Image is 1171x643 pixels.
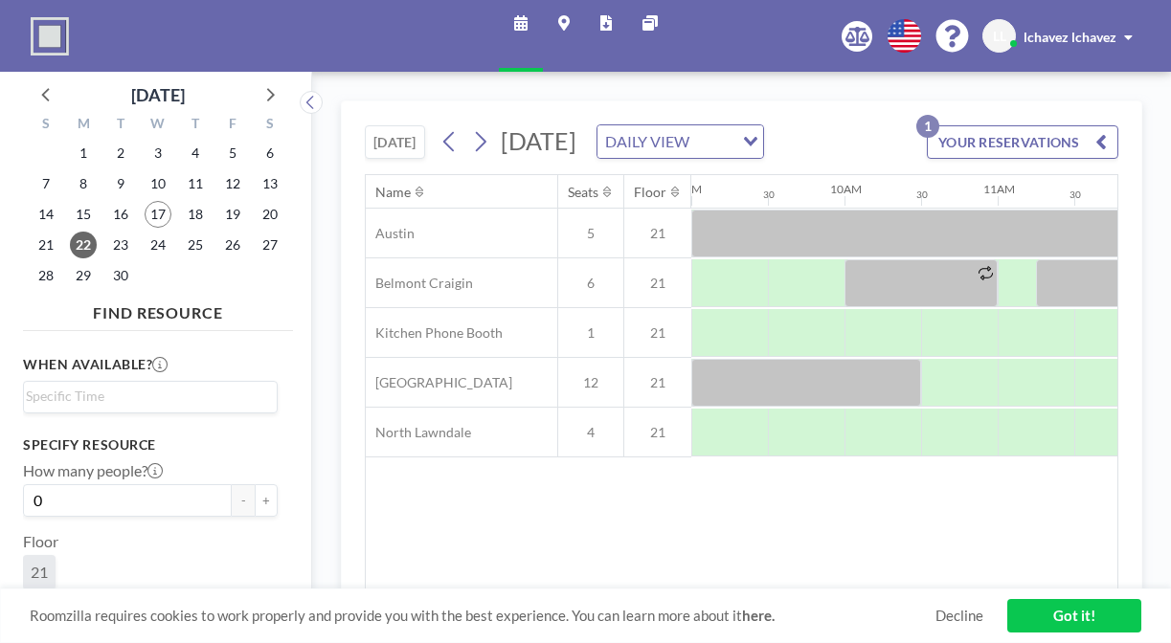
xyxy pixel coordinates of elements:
div: Floor [634,184,666,201]
a: Decline [935,607,983,625]
div: 10AM [830,182,862,196]
div: M [65,113,102,138]
span: Saturday, September 20, 2025 [257,201,283,228]
div: 30 [763,188,775,201]
button: + [255,484,278,517]
span: 6 [558,275,623,292]
span: Thursday, September 25, 2025 [182,232,209,258]
span: 5 [558,225,623,242]
span: Friday, September 26, 2025 [219,232,246,258]
span: 21 [624,374,691,391]
h3: Specify resource [23,436,278,454]
div: W [140,113,177,138]
span: Kitchen Phone Booth [366,324,503,342]
span: Wednesday, September 17, 2025 [145,201,171,228]
button: [DATE] [365,125,425,159]
span: Tuesday, September 16, 2025 [107,201,134,228]
label: Floor [23,532,58,551]
span: Saturday, September 6, 2025 [257,140,283,166]
span: Thursday, September 4, 2025 [182,140,209,166]
span: Belmont Craigin [366,275,473,292]
span: Friday, September 5, 2025 [219,140,246,166]
div: 11AM [983,182,1015,196]
span: DAILY VIEW [601,129,693,154]
span: Tuesday, September 9, 2025 [107,170,134,197]
label: How many people? [23,461,163,480]
input: Search for option [26,386,266,407]
span: Saturday, September 27, 2025 [257,232,283,258]
div: 30 [916,188,928,201]
span: [DATE] [501,126,576,155]
span: Tuesday, September 2, 2025 [107,140,134,166]
button: - [232,484,255,517]
span: Sunday, September 7, 2025 [33,170,59,197]
span: 21 [624,275,691,292]
input: Search for option [695,129,732,154]
span: lchavez lchavez [1024,29,1116,45]
span: Sunday, September 28, 2025 [33,262,59,289]
div: F [214,113,251,138]
div: 30 [1070,188,1081,201]
span: 21 [31,563,48,582]
span: Thursday, September 11, 2025 [182,170,209,197]
span: Friday, September 19, 2025 [219,201,246,228]
a: here. [742,607,775,624]
span: Monday, September 15, 2025 [70,201,97,228]
span: LL [993,28,1006,45]
div: Search for option [597,125,763,158]
img: organization-logo [31,17,69,55]
span: Monday, September 29, 2025 [70,262,97,289]
span: 21 [624,225,691,242]
span: Sunday, September 14, 2025 [33,201,59,228]
a: Got it! [1007,599,1141,632]
span: Saturday, September 13, 2025 [257,170,283,197]
div: S [28,113,65,138]
span: Thursday, September 18, 2025 [182,201,209,228]
h4: FIND RESOURCE [23,296,293,322]
span: Sunday, September 21, 2025 [33,232,59,258]
span: Wednesday, September 10, 2025 [145,170,171,197]
span: North Lawndale [366,424,471,441]
span: [GEOGRAPHIC_DATA] [366,374,512,391]
span: Monday, September 22, 2025 [70,232,97,258]
span: Austin [366,225,415,242]
div: T [176,113,214,138]
div: Name [375,184,411,201]
span: 21 [624,424,691,441]
span: Wednesday, September 24, 2025 [145,232,171,258]
div: S [251,113,288,138]
div: T [102,113,140,138]
button: YOUR RESERVATIONS1 [927,125,1118,159]
p: 1 [916,115,939,138]
div: Search for option [24,382,277,410]
span: Monday, September 8, 2025 [70,170,97,197]
div: [DATE] [131,81,185,108]
span: Friday, September 12, 2025 [219,170,246,197]
span: Tuesday, September 23, 2025 [107,232,134,258]
span: Roomzilla requires cookies to work properly and provide you with the best experience. You can lea... [30,607,935,625]
span: Monday, September 1, 2025 [70,140,97,166]
span: 1 [558,324,623,342]
span: Tuesday, September 30, 2025 [107,262,134,289]
span: 12 [558,374,623,391]
span: Wednesday, September 3, 2025 [145,140,171,166]
span: 21 [624,324,691,342]
span: 4 [558,424,623,441]
div: Seats [568,184,598,201]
